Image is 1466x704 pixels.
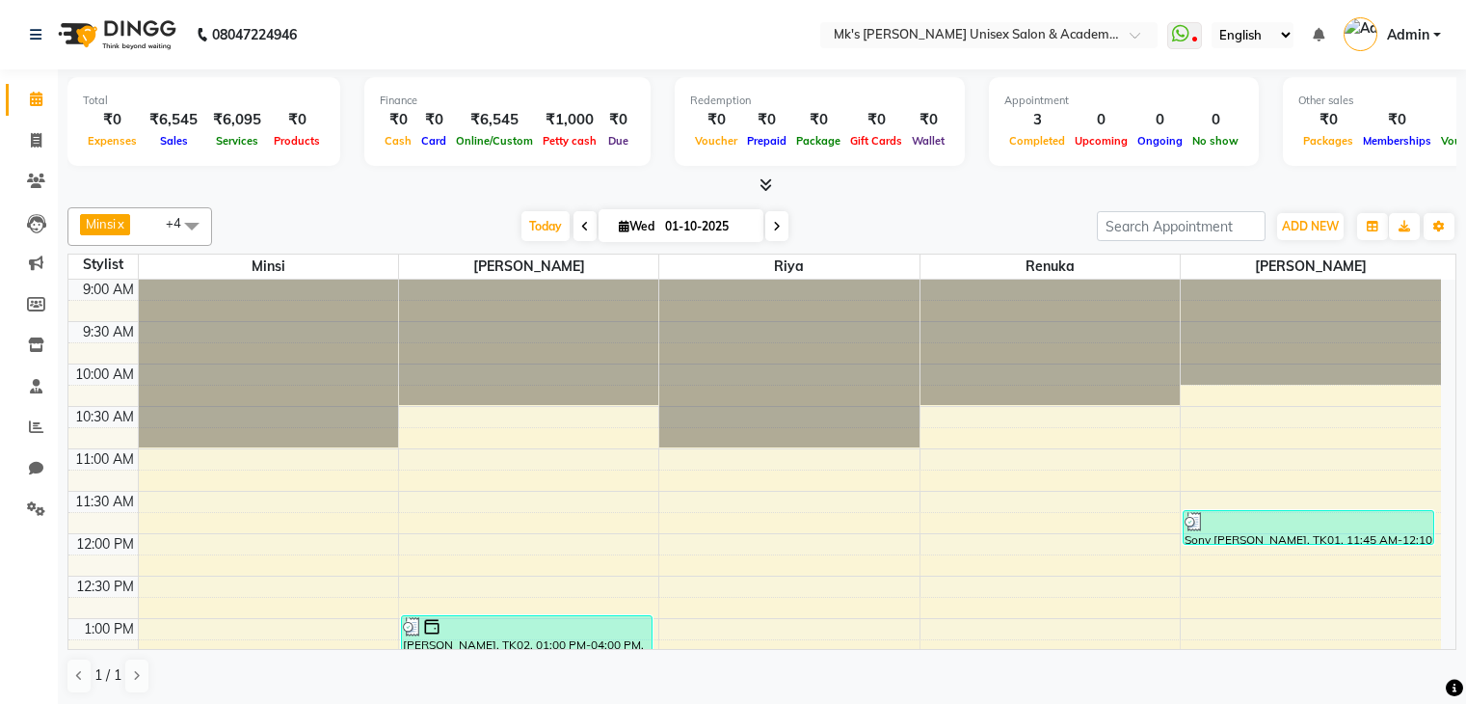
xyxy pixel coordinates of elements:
span: No show [1187,134,1243,148]
span: Riya [659,255,919,279]
div: 1:00 PM [80,619,138,639]
div: 10:00 AM [71,365,138,385]
span: Packages [1298,134,1358,148]
div: ₹0 [83,109,142,131]
div: 9:30 AM [79,322,138,342]
div: ₹0 [690,109,742,131]
div: 12:00 PM [72,534,138,555]
span: Today [521,211,570,241]
span: Wed [614,219,659,233]
div: 0 [1133,109,1187,131]
span: Upcoming [1070,134,1133,148]
div: ₹0 [742,109,791,131]
span: Memberships [1358,134,1436,148]
span: Voucher [690,134,742,148]
span: 1 / 1 [94,665,121,686]
span: Sales [155,134,193,148]
div: ₹0 [845,109,907,131]
div: 0 [1187,109,1243,131]
button: ADD NEW [1277,213,1344,240]
div: 12:30 PM [72,577,138,597]
div: ₹1,000 [538,109,601,131]
span: ADD NEW [1282,219,1339,233]
div: ₹0 [1298,109,1358,131]
span: [PERSON_NAME] [399,255,658,279]
span: Card [416,134,451,148]
input: Search Appointment [1097,211,1266,241]
div: ₹0 [380,109,416,131]
span: Petty cash [538,134,601,148]
img: logo [49,8,181,62]
span: Due [603,134,633,148]
span: Online/Custom [451,134,538,148]
span: Gift Cards [845,134,907,148]
b: 08047224946 [212,8,297,62]
div: Stylist [68,255,138,275]
div: ₹0 [1358,109,1436,131]
span: Expenses [83,134,142,148]
div: ₹0 [601,109,635,131]
div: ₹0 [907,109,949,131]
span: Ongoing [1133,134,1187,148]
span: Services [211,134,263,148]
div: ₹6,545 [451,109,538,131]
span: [PERSON_NAME] [1181,255,1441,279]
span: Minsi [139,255,398,279]
span: Package [791,134,845,148]
span: Prepaid [742,134,791,148]
div: 11:30 AM [71,492,138,512]
a: x [116,216,124,231]
span: Wallet [907,134,949,148]
div: ₹6,095 [205,109,269,131]
div: ₹0 [269,109,325,131]
div: 3 [1004,109,1070,131]
div: ₹0 [416,109,451,131]
span: Products [269,134,325,148]
div: 11:00 AM [71,449,138,470]
div: Redemption [690,93,949,109]
div: 0 [1070,109,1133,131]
div: Finance [380,93,635,109]
div: ₹6,545 [142,109,205,131]
div: Total [83,93,325,109]
span: Minsi [86,216,116,231]
span: Completed [1004,134,1070,148]
div: Appointment [1004,93,1243,109]
span: Cash [380,134,416,148]
div: ₹0 [791,109,845,131]
span: +4 [166,215,196,230]
div: 9:00 AM [79,280,138,300]
span: Renuka [920,255,1180,279]
img: Admin [1344,17,1377,51]
div: 10:30 AM [71,407,138,427]
input: 2025-10-01 [659,212,756,241]
span: Admin [1387,25,1429,45]
div: Sony [PERSON_NAME], TK01, 11:45 AM-12:10 PM, Threading - Eyebrows - Women/ Men (₹85),Threading - ... [1184,511,1433,544]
